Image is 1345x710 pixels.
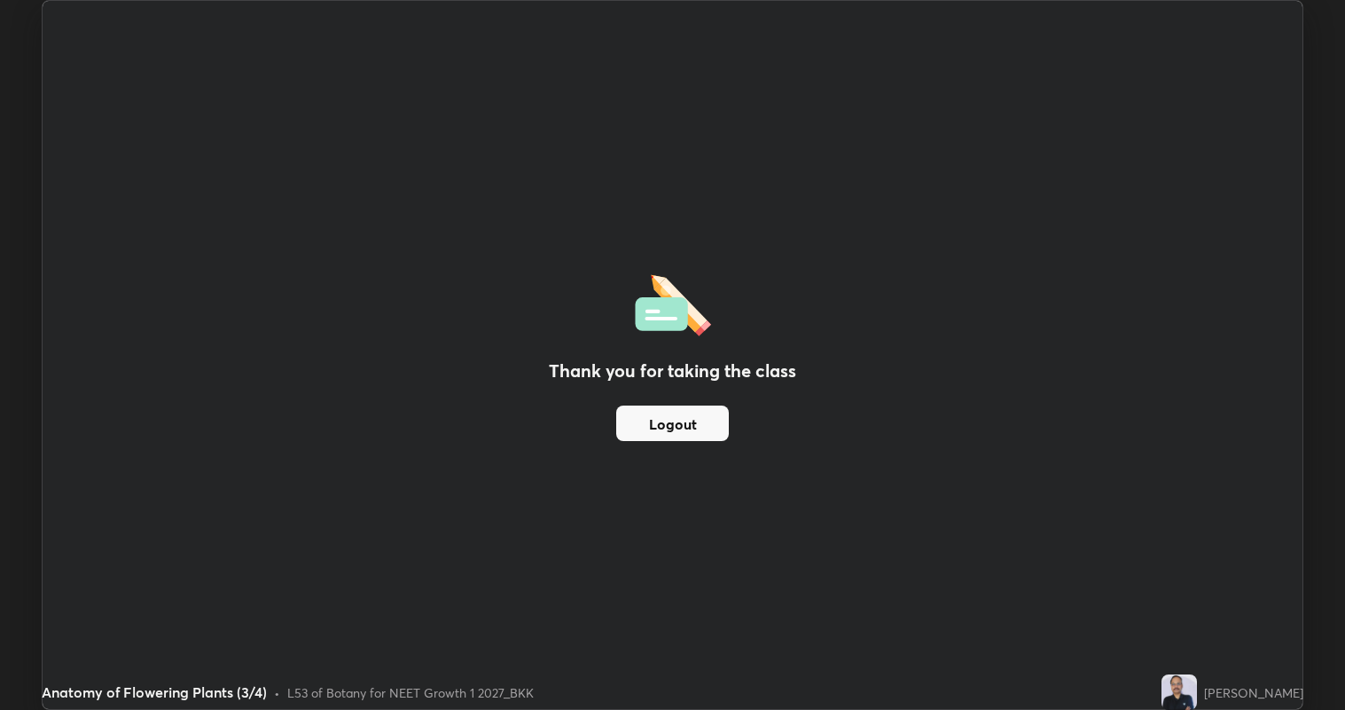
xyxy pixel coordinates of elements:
div: Anatomy of Flowering Plants (3/4) [42,682,267,703]
button: Logout [616,406,729,441]
img: c22f2f72b68d4e3d9e23a0c2e36e7e3d.jpg [1161,674,1197,710]
h2: Thank you for taking the class [549,358,796,384]
div: [PERSON_NAME] [1204,683,1303,702]
img: offlineFeedback.1438e8b3.svg [635,269,711,336]
div: • [274,683,280,702]
div: L53 of Botany for NEET Growth 1 2027_BKK [287,683,534,702]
